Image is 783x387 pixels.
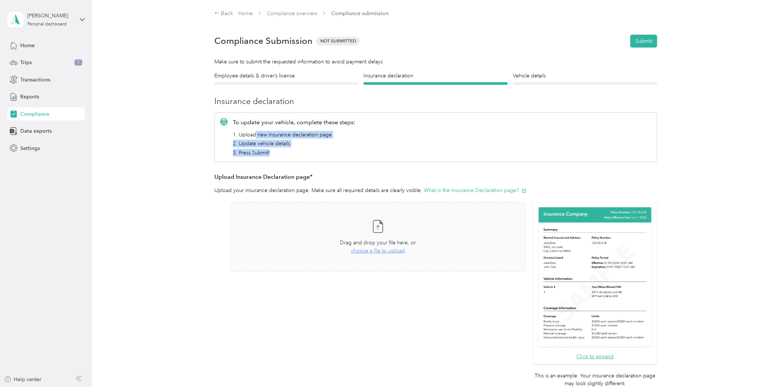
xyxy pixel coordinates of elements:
a: Home [238,10,253,17]
iframe: Everlance-gr Chat Button Frame [742,346,783,387]
span: choose a file to upload [351,248,405,254]
div: Make sure to submit the requested information to avoid payment delays [214,58,657,66]
p: Upload your insurance declaration page. Make sure all required details are clearly visible. [214,186,657,194]
img: Sample insurance declaration [537,206,653,349]
div: Personal dashboard [27,22,67,27]
div: [PERSON_NAME] [27,12,73,20]
h3: Insurance declaration [214,95,657,107]
span: Transactions [20,76,50,84]
h4: Vehicle details [513,72,657,80]
span: Home [20,42,35,49]
span: Drag and drop your file here, orchoose a file to upload [231,202,525,271]
h1: Compliance Submission [214,36,313,46]
button: Submit [630,35,657,48]
span: Compliance submission [331,10,389,17]
button: Help center [4,376,42,383]
span: Reports [20,93,39,101]
span: Trips [20,59,32,66]
li: 2. Update vehicle details [233,140,355,147]
li: 1. Upload new insurance declaration page [233,131,355,139]
a: Compliance overview [267,10,317,17]
span: Compliance [20,110,49,118]
p: To update your vehicle, complete these steps: [233,118,355,127]
h4: Employee details & driver’s license [214,72,359,80]
span: Data exports [20,127,52,135]
span: Drag and drop your file here, or [340,240,416,246]
h3: Upload Insurance Declaration page* [214,172,657,182]
span: Not Submitted [316,37,360,45]
span: 1 [75,59,82,66]
div: Back [214,9,234,18]
li: 3. Press Submit! [233,149,355,157]
button: Click to expand [576,353,614,360]
h4: Insurance declaration [363,72,508,80]
button: What is the Insurance Declaration page? [424,186,527,194]
span: Settings [20,144,40,152]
